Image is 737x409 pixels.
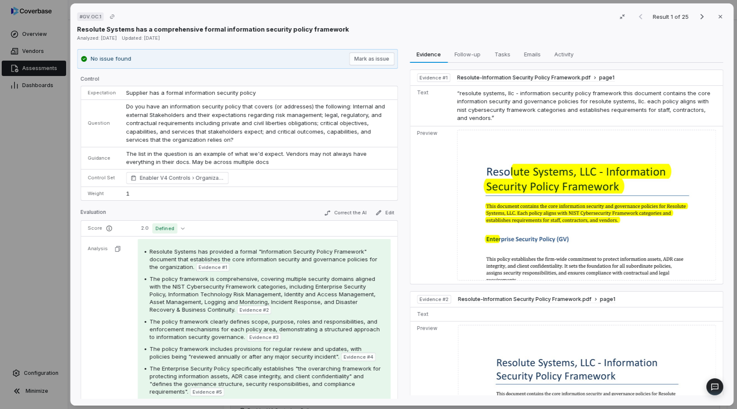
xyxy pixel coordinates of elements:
[199,264,227,271] span: Evidence # 1
[344,353,373,360] span: Evidence # 4
[250,334,279,341] span: Evidence # 3
[126,190,130,197] span: 1
[410,126,453,284] td: Preview
[349,53,394,65] button: Mark as issue
[457,90,711,122] span: “resolute systems, llc - information security policy framework this document contains the core in...
[88,245,108,252] p: Analysis
[410,85,453,126] td: Text
[77,35,117,41] span: Analyzed: [DATE]
[458,296,592,303] span: Resolute-Information Security Policy Framework.pdf
[599,74,615,81] span: page 1
[81,209,106,219] p: Evaluation
[104,9,120,24] button: Copy link
[150,248,377,270] span: Resolute Systems has provided a formal "Information Security Policy Framework" document that esta...
[80,13,101,20] span: # GV.OC.1
[419,296,448,303] span: Evidence # 2
[126,103,387,143] span: Do you have an information security policy that covers (or addresses) the following: Internal and...
[150,365,381,395] span: The Enterprise Security Policy specifically establishes "the overarching framework for protecting...
[88,190,116,197] p: Weight
[600,296,615,303] span: page 1
[193,389,222,395] span: Evidence # 5
[457,130,716,281] img: abacf8f0c67047feb5b9725961d7c544_original.jpg_w1200.jpg
[693,12,711,22] button: Next result
[320,208,370,218] button: Correct the AI
[457,74,615,82] button: Resolute-Information Security Policy Framework.pdfpage1
[122,35,160,41] span: Updated: [DATE]
[653,12,690,21] p: Result 1 of 25
[77,25,349,34] p: Resolute Systems has a comprehensive formal information security policy framework
[88,90,116,96] p: Expectation
[491,49,514,60] span: Tasks
[81,76,398,86] p: Control
[88,175,116,181] p: Control Set
[457,74,591,81] span: Resolute-Information Security Policy Framework.pdf
[419,74,447,81] span: Evidence # 1
[458,296,615,303] button: Resolute-Information Security Policy Framework.pdfpage1
[88,225,128,232] p: Score
[551,49,577,60] span: Activity
[152,223,177,234] span: Defined
[413,49,444,60] span: Evidence
[520,49,544,60] span: Emails
[126,89,256,96] span: Supplier has a formal information security policy
[126,150,391,167] p: The list in the question is an example of what we'd expect. Vendors may not always have everythin...
[138,223,188,234] button: 2.0Defined
[150,275,376,313] span: The policy framework is comprehensive, covering multiple security domains aligned with the NIST C...
[371,207,398,218] button: Edit
[451,49,484,60] span: Follow-up
[150,345,362,360] span: The policy framework includes provisions for regular review and updates, with policies being "rev...
[240,307,269,313] span: Evidence # 2
[91,55,131,63] p: No issue found
[140,174,224,182] span: Enabler V4 Controls Organizational Context
[150,318,380,340] span: The policy framework clearly defines scope, purpose, roles and responsibilities, and enforcement ...
[88,155,116,161] p: Guidance
[88,120,116,126] p: Question
[410,307,454,321] td: Text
